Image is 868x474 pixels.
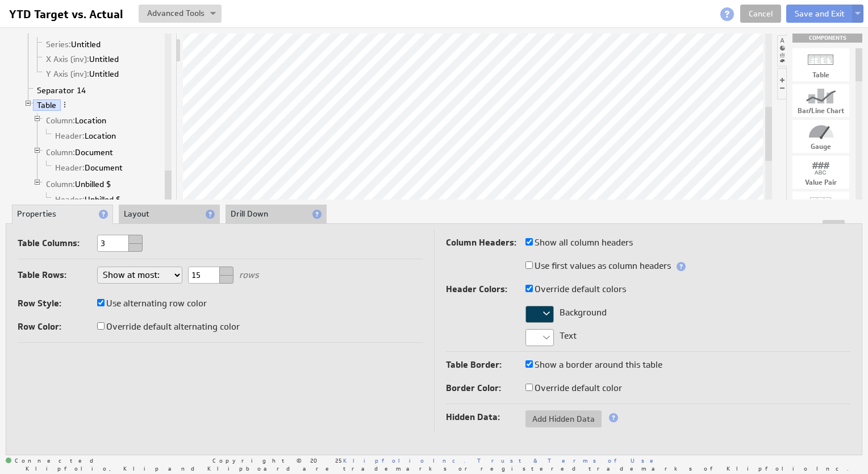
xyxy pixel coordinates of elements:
[343,456,465,464] a: Klipfolio Inc.
[46,39,71,49] span: Series:
[525,261,533,269] input: Use first values as column headers
[525,360,533,368] input: Show a border around this table
[560,331,577,340] label: Text
[51,162,127,173] a: <span parentIsAction='true' class='quiet'>Header:</span>&nbsp;Document
[42,39,105,50] a: Series: Untitled
[6,458,100,464] span: Connected: ID: dpnc-21 Online: true
[525,281,626,297] label: Override default colors
[33,85,90,96] a: Separator 14
[46,69,89,79] span: Y Axis (inv):
[212,458,465,463] span: Copyright © 2025
[740,5,781,23] a: Cancel
[525,414,602,424] span: Add Hidden Data
[18,296,97,311] label: Row Style:
[446,357,525,373] label: Table Border:
[51,130,120,142] a: <span parentIsAction='true' class='quiet'>Header:</span>&nbsp;Location
[446,281,525,297] label: Header Colors:
[42,178,115,190] a: Column: Unbilled $
[51,194,125,205] a: <span parentIsAction='true' class='quiet'>Header:</span>&nbsp;Unbilled&nbsp;$
[525,235,633,251] label: Show all column headers
[792,34,862,43] div: Drag & drop components onto the workspace
[525,258,671,274] label: Use first values as column headers
[446,380,525,396] label: Border Color:
[777,68,786,99] li: Hide or show the component controls palette
[55,131,85,141] span: Header:
[239,271,258,279] label: rows
[46,179,75,189] span: Column:
[42,147,118,158] a: Column: Document
[525,380,622,396] label: Override default color
[46,115,75,126] span: Column:
[792,179,849,186] div: Value Pair
[18,235,97,251] label: Table Columns:
[18,319,97,335] label: Row Color:
[5,5,132,24] input: YTD Target vs. Actual
[792,107,849,114] div: Bar/Line Chart
[777,35,787,66] li: Hide or show the component palette
[210,12,216,16] img: button-savedrop.png
[97,319,240,335] label: Override default alternating color
[97,296,207,311] label: Use alternating row color
[792,72,849,78] div: Table
[26,465,849,471] span: Klipfolio, Klip and Klipboard are trademarks or registered trademarks of Klipfolio Inc.
[446,235,525,251] label: Column Headers:
[42,53,123,65] a: X Axis (inv): Untitled
[525,357,662,373] label: Show a border around this table
[446,409,525,425] label: Hidden Data:
[226,205,327,224] li: Drill Down
[97,322,105,330] input: Override default alternating color
[525,410,602,427] button: Add Hidden Data
[18,267,97,283] label: Table Rows:
[525,384,533,391] input: Override default color
[786,5,853,23] button: Save and Exit
[33,99,61,111] a: Table
[525,285,533,292] input: Override default colors
[477,456,661,464] a: Trust & Terms of Use
[119,205,220,224] li: Layout
[12,205,113,224] li: Properties
[42,115,111,126] a: Column: Location
[46,54,89,64] span: X Axis (inv):
[792,143,849,150] div: Gauge
[525,238,533,246] input: Show all column headers
[560,308,607,317] label: Background
[42,68,123,80] a: Y Axis (inv): Untitled
[55,194,85,205] span: Header:
[855,12,861,16] img: button-savedrop.png
[97,299,105,306] input: Use alternating row color
[61,101,69,109] span: More actions
[55,163,85,173] span: Header:
[46,147,75,157] span: Column:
